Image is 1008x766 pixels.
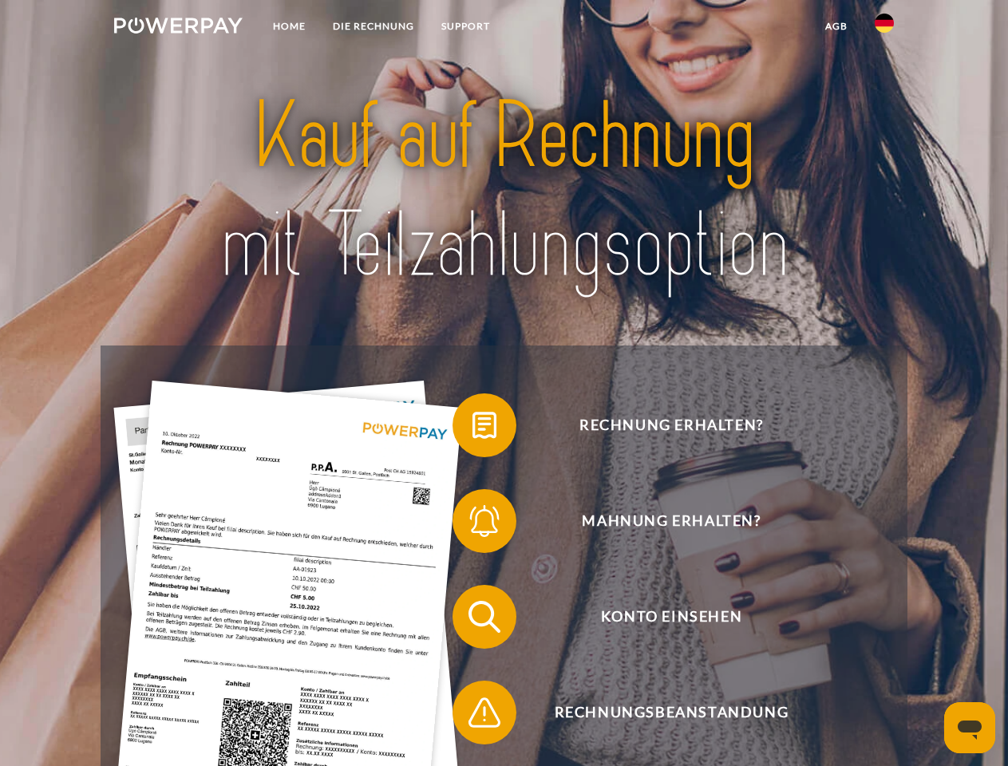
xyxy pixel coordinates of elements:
span: Mahnung erhalten? [476,489,867,553]
a: SUPPORT [428,12,504,41]
img: logo-powerpay-white.svg [114,18,243,34]
button: Rechnungsbeanstandung [453,681,868,744]
img: title-powerpay_de.svg [152,77,856,306]
button: Mahnung erhalten? [453,489,868,553]
a: Home [259,12,319,41]
img: de [875,14,894,33]
a: DIE RECHNUNG [319,12,428,41]
a: agb [812,12,861,41]
button: Rechnung erhalten? [453,393,868,457]
img: qb_bill.svg [464,405,504,445]
img: qb_bell.svg [464,501,504,541]
img: qb_search.svg [464,597,504,637]
img: qb_warning.svg [464,693,504,732]
span: Konto einsehen [476,585,867,649]
span: Rechnungsbeanstandung [476,681,867,744]
span: Rechnung erhalten? [476,393,867,457]
button: Konto einsehen [453,585,868,649]
iframe: Schaltfläche zum Öffnen des Messaging-Fensters [944,702,995,753]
